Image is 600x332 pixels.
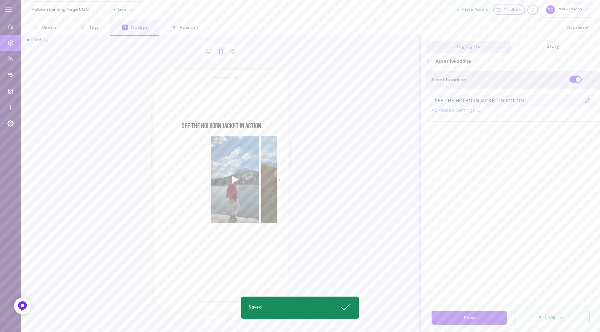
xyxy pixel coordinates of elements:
[457,7,488,12] button: 9 Live Assets
[68,20,110,36] button: 2Tag
[504,7,522,13] span: My Store
[261,136,309,224] img: 1758886168295.jpeg
[554,20,600,36] button: Overview
[527,5,538,15] div: Knowledge center
[110,20,159,36] button: 3Design
[32,7,113,12] span: Holborn Landing Page UGC
[543,2,593,17] div: ROKA London
[431,78,466,83] div: Asset headline
[159,20,210,36] button: 4Position
[80,25,86,30] span: 2
[426,41,511,53] button: Highlights
[431,108,482,114] button: Advanced Settings
[435,58,471,65] span: Asset headline
[122,25,128,30] span: 3
[113,7,126,12] span: Live
[221,314,239,326] span: Redo
[547,44,559,49] span: Story
[33,25,39,30] span: 1
[211,136,259,224] img: 1758886167423.jpeg
[161,122,282,130] div: SEE THE HOLBORN JACKET IN ACTION
[171,25,176,30] span: 4
[204,314,221,326] span: Undo
[21,20,68,36] button: 1Media
[27,38,41,43] div: fr-18926
[493,5,525,15] a: My Store
[511,41,595,53] button: Story
[249,305,262,311] span: Saved
[432,311,507,325] button: Save
[457,44,480,49] span: Highlights
[514,311,589,324] button: Live
[544,315,555,321] span: Live
[17,301,28,311] img: Feedback Button
[457,7,493,12] a: 9 Live Assets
